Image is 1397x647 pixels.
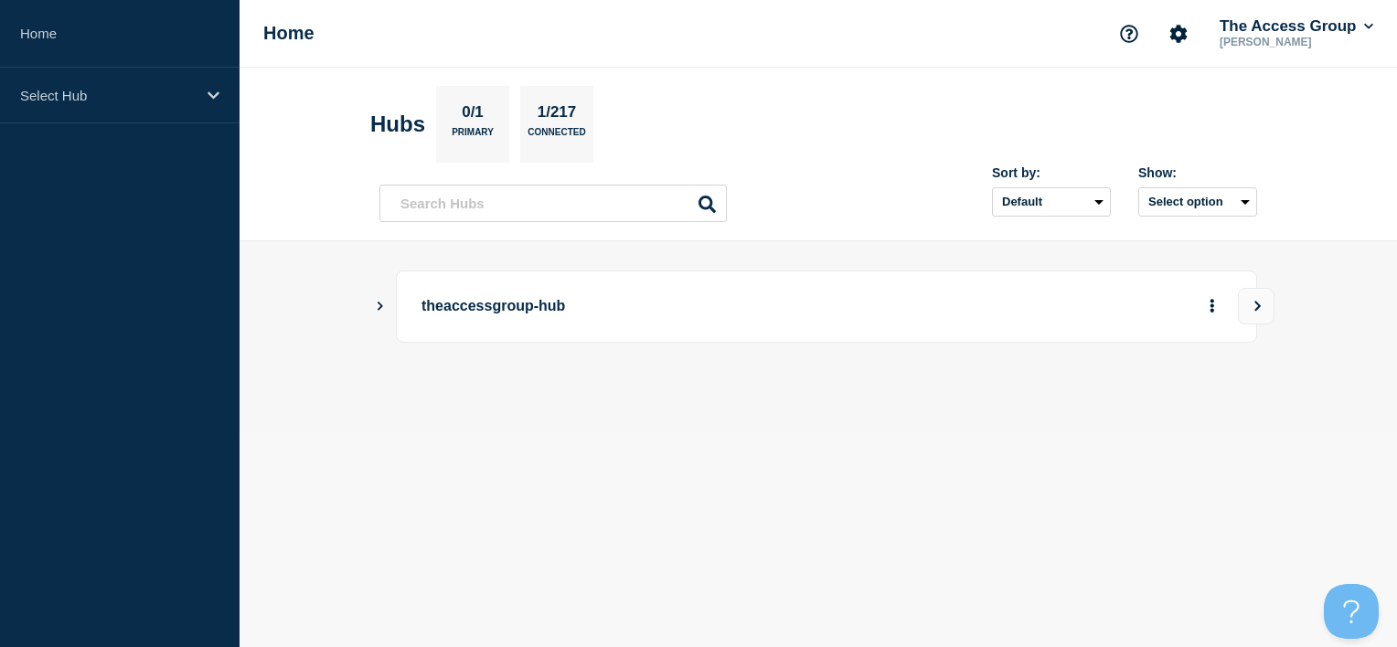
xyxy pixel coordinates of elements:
[455,103,491,127] p: 0/1
[1200,290,1224,323] button: More actions
[1110,15,1148,53] button: Support
[452,127,494,146] p: Primary
[1238,288,1274,324] button: View
[992,165,1111,180] div: Sort by:
[530,103,583,127] p: 1/217
[263,23,315,44] h1: Home
[1138,165,1257,180] div: Show:
[992,187,1111,217] select: Sort by
[1324,584,1379,639] iframe: Help Scout Beacon - Open
[370,111,425,137] h2: Hubs
[1216,36,1377,48] p: [PERSON_NAME]
[421,290,927,323] p: theaccessgroup-hub
[528,127,585,146] p: Connected
[20,88,196,103] p: Select Hub
[1138,187,1257,217] button: Select option
[376,300,385,313] button: Show Connected Hubs
[379,185,727,222] input: Search Hubs
[1159,15,1198,53] button: Account settings
[1216,17,1377,36] button: The Access Group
